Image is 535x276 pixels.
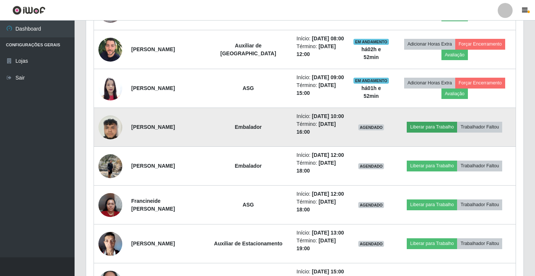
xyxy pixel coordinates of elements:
[98,189,122,221] img: 1735852864597.jpeg
[296,268,344,276] li: Início:
[455,39,505,49] button: Forçar Encerramento
[312,113,344,119] time: [DATE] 10:00
[362,85,381,99] strong: há 01 h e 52 min
[131,241,175,246] strong: [PERSON_NAME]
[296,112,344,120] li: Início:
[296,198,344,214] li: Término:
[312,74,344,80] time: [DATE] 09:00
[407,161,457,171] button: Liberar para Trabalho
[296,229,344,237] li: Início:
[243,202,254,208] strong: ASG
[235,124,262,130] strong: Embalador
[312,269,344,275] time: [DATE] 15:00
[214,241,283,246] strong: Auxiliar de Estacionamento
[457,122,502,132] button: Trabalhador Faltou
[131,124,175,130] strong: [PERSON_NAME]
[407,122,457,132] button: Liberar para Trabalho
[243,85,254,91] strong: ASG
[220,43,276,56] strong: Auxiliar de [GEOGRAPHIC_DATA]
[404,39,455,49] button: Adicionar Horas Extra
[98,72,122,104] img: 1732967695446.jpeg
[98,111,122,143] img: 1731039194690.jpeg
[457,199,502,210] button: Trabalhador Faltou
[131,163,175,169] strong: [PERSON_NAME]
[455,78,505,88] button: Forçar Encerramento
[358,163,384,169] span: AGENDADO
[131,85,175,91] strong: [PERSON_NAME]
[407,199,457,210] button: Liberar para Trabalho
[296,190,344,198] li: Início:
[457,161,502,171] button: Trabalhador Faltou
[296,237,344,252] li: Término:
[235,163,262,169] strong: Embalador
[296,35,344,43] li: Início:
[296,43,344,58] li: Término:
[296,81,344,97] li: Término:
[131,198,175,212] strong: Francineide [PERSON_NAME]
[98,150,122,182] img: 1700098236719.jpeg
[441,50,468,60] button: Avaliação
[362,46,381,60] strong: há 02 h e 52 min
[358,241,384,247] span: AGENDADO
[407,238,457,249] button: Liberar para Trabalho
[131,46,175,52] strong: [PERSON_NAME]
[358,124,384,130] span: AGENDADO
[353,78,389,84] span: EM ANDAMENTO
[312,191,344,197] time: [DATE] 12:00
[296,151,344,159] li: Início:
[312,230,344,236] time: [DATE] 13:00
[98,228,122,260] img: 1673288995692.jpeg
[296,74,344,81] li: Início:
[358,202,384,208] span: AGENDADO
[98,35,122,64] img: 1683118670739.jpeg
[441,89,468,99] button: Avaliação
[457,238,502,249] button: Trabalhador Faltou
[296,120,344,136] li: Término:
[353,39,389,45] span: EM ANDAMENTO
[312,152,344,158] time: [DATE] 12:00
[12,6,45,15] img: CoreUI Logo
[404,78,455,88] button: Adicionar Horas Extra
[312,35,344,41] time: [DATE] 08:00
[296,159,344,175] li: Término:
